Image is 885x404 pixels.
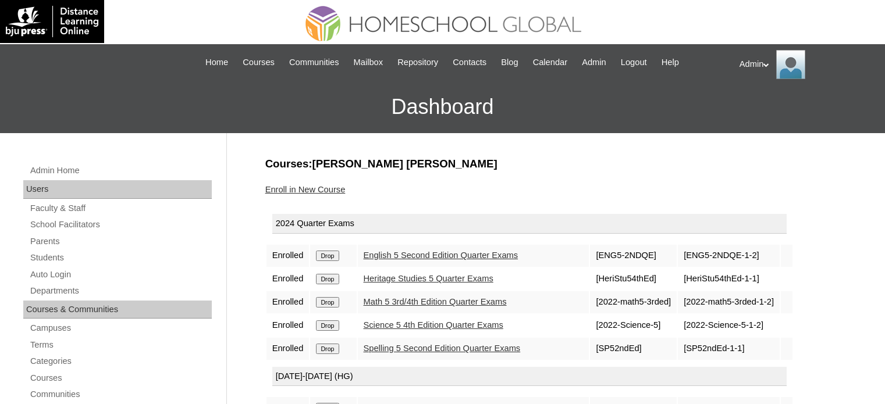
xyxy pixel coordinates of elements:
div: [DATE]-[DATE] (HG) [272,367,787,387]
div: Courses & Communities [23,301,212,319]
td: Enrolled [266,338,310,360]
a: Contacts [447,56,492,69]
input: Drop [316,320,339,331]
td: [2022-math5-3rded] [590,291,677,313]
span: Blog [501,56,518,69]
a: Calendar [527,56,573,69]
div: Users [23,180,212,199]
a: Mailbox [348,56,389,69]
a: Communities [29,387,212,402]
a: Math 5 3rd/4th Edition Quarter Exams [364,297,507,306]
a: Courses [29,371,212,385]
span: Mailbox [354,56,383,69]
a: Repository [392,56,444,69]
td: Enrolled [266,268,310,290]
span: Courses [243,56,275,69]
span: Communities [289,56,339,69]
td: Enrolled [266,314,310,337]
a: Courses [237,56,280,69]
a: Students [29,251,212,265]
a: Departments [29,284,212,298]
a: Help [656,56,685,69]
span: Calendar [533,56,567,69]
h3: Courses:[PERSON_NAME] [PERSON_NAME] [265,156,841,171]
input: Drop [316,274,339,284]
div: Admin [740,50,873,79]
img: Admin Homeschool Global [776,50,805,79]
td: [ENG5-2NDQE] [590,245,677,267]
span: Logout [621,56,647,69]
span: Help [662,56,679,69]
a: Spelling 5 Second Edition Quarter Exams [364,344,521,353]
a: Enroll in New Course [265,185,346,194]
span: Admin [582,56,606,69]
td: Enrolled [266,291,310,313]
input: Drop [316,344,339,354]
div: 2024 Quarter Exams [272,214,787,234]
a: Campuses [29,321,212,335]
td: [SP52ndEd] [590,338,677,360]
td: [HeriStu54thEd] [590,268,677,290]
a: Heritage Studies 5 Quarter Exams [364,274,493,283]
span: Contacts [453,56,486,69]
span: Repository [397,56,438,69]
input: Drop [316,251,339,261]
td: [2022-Science-5] [590,314,677,337]
a: Communities [283,56,345,69]
a: Blog [495,56,524,69]
a: Admin Home [29,163,212,178]
h3: Dashboard [6,81,879,133]
a: Parents [29,234,212,249]
td: [2022-Science-5-1-2] [678,314,780,337]
img: logo-white.png [6,6,98,37]
td: [ENG5-2NDQE-1-2] [678,245,780,267]
a: Logout [615,56,653,69]
a: School Facilitators [29,217,212,232]
span: Home [205,56,228,69]
td: [2022-math5-3rded-1-2] [678,291,780,313]
a: Auto Login [29,267,212,282]
td: [HeriStu54thEd-1-1] [678,268,780,290]
a: Home [200,56,234,69]
a: English 5 Second Edition Quarter Exams [364,251,518,260]
a: Admin [576,56,612,69]
a: Science 5 4th Edition Quarter Exams [364,320,503,330]
input: Drop [316,297,339,308]
td: [SP52ndEd-1-1] [678,338,780,360]
a: Categories [29,354,212,369]
a: Terms [29,338,212,352]
td: Enrolled [266,245,310,267]
a: Faculty & Staff [29,201,212,216]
